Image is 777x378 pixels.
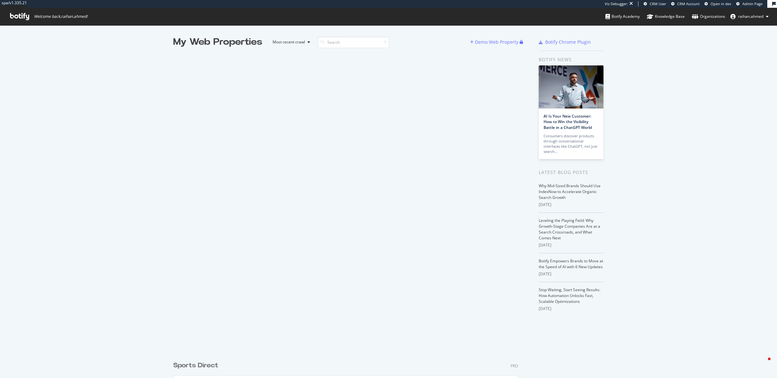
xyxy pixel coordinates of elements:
[647,8,685,25] a: Knowledge Base
[470,39,520,45] a: Demo Web Property
[539,258,603,269] a: Botify Empowers Brands to Move at the Speed of AI with 6 New Updates
[650,1,666,6] span: CRM User
[677,1,700,6] span: CRM Account
[539,56,604,63] div: Botify news
[470,37,520,47] button: Demo Web Property
[34,14,87,19] span: Welcome back, raihan.ahmed !
[738,14,763,19] span: raihan.ahmed
[692,13,725,20] div: Organizations
[539,65,603,109] img: AI Is Your New Customer: How to Win the Visibility Battle in a ChatGPT World
[711,1,731,6] span: Open in dev
[539,242,604,248] div: [DATE]
[736,1,762,6] a: Admin Page
[545,39,591,45] div: Botify Chrome Plugin
[539,183,601,200] a: Why Mid-Sized Brands Should Use IndexNow to Accelerate Organic Search Growth
[605,8,640,25] a: Botify Academy
[539,39,591,45] a: Botify Chrome Plugin
[644,1,666,6] a: CRM User
[539,306,604,312] div: [DATE]
[539,271,604,277] div: [DATE]
[605,13,640,20] div: Botify Academy
[539,287,600,304] a: Stop Waiting, Start Seeing Results: How Automation Unlocks Fast, Scalable Optimizations
[755,356,771,372] iframe: Intercom live chat
[539,202,604,208] div: [DATE]
[544,133,599,154] div: Consumers discover products through conversational interfaces like ChatGPT, not just search…
[742,1,762,6] span: Admin Page
[692,8,725,25] a: Organizations
[539,218,600,241] a: Leveling the Playing Field: Why Growth-Stage Companies Are at a Search Crossroads, and What Comes...
[725,11,774,22] button: raihan.ahmed
[539,169,604,176] div: Latest Blog Posts
[173,361,218,370] div: Sports Direct
[605,1,628,6] div: Viz Debugger:
[475,39,518,45] div: Demo Web Property
[647,13,685,20] div: Knowledge Base
[173,361,221,370] a: Sports Direct
[511,363,518,369] div: Pro
[267,37,313,47] button: Most recent crawl
[318,37,389,48] input: Search
[273,40,305,44] div: Most recent crawl
[704,1,731,6] a: Open in dev
[671,1,700,6] a: CRM Account
[173,36,262,49] div: My Web Properties
[544,113,592,130] a: AI Is Your New Customer: How to Win the Visibility Battle in a ChatGPT World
